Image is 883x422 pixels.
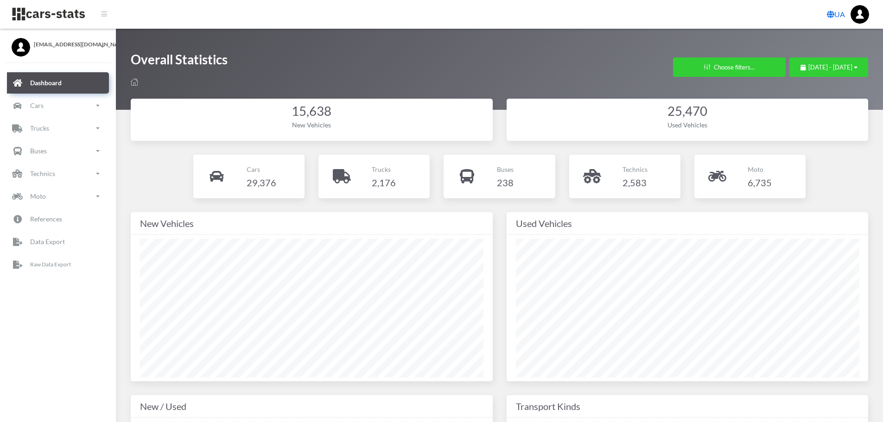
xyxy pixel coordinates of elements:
[30,77,62,88] p: Dashboard
[7,140,109,162] a: Buses
[673,57,786,77] button: Choose filters...
[7,72,109,94] a: Dashboard
[140,399,483,414] div: New / Used
[516,216,859,231] div: Used Vehicles
[516,399,859,414] div: Transport Kinds
[30,213,62,225] p: References
[12,38,104,49] a: [EMAIL_ADDRESS][DOMAIN_NAME]
[372,175,396,190] h4: 2,176
[140,102,483,120] div: 15,638
[30,122,49,134] p: Trucks
[623,164,648,175] p: Technics
[7,163,109,184] a: Technics
[7,118,109,139] a: Trucks
[30,190,46,202] p: Moto
[823,5,849,24] a: UA
[12,7,86,21] img: navbar brand
[516,102,859,120] div: 25,470
[30,259,71,270] p: Raw Data Export
[140,120,483,130] div: New Vehicles
[623,175,648,190] h4: 2,583
[30,100,44,111] p: Cars
[808,63,852,71] span: [DATE] - [DATE]
[497,175,514,190] h4: 238
[7,254,109,275] a: Raw Data Export
[30,236,65,247] p: Data Export
[30,168,55,179] p: Technics
[7,186,109,207] a: Moto
[748,164,772,175] p: Moto
[497,164,514,175] p: Buses
[247,175,276,190] h4: 29,376
[247,164,276,175] p: Cars
[34,40,104,49] span: [EMAIL_ADDRESS][DOMAIN_NAME]
[140,216,483,231] div: New Vehicles
[30,145,47,157] p: Buses
[748,175,772,190] h4: 6,735
[7,208,109,230] a: References
[131,51,228,73] h1: Overall Statistics
[372,164,396,175] p: Trucks
[516,120,859,130] div: Used Vehicles
[851,5,869,24] img: ...
[789,57,868,77] button: [DATE] - [DATE]
[7,231,109,252] a: Data Export
[7,95,109,116] a: Cars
